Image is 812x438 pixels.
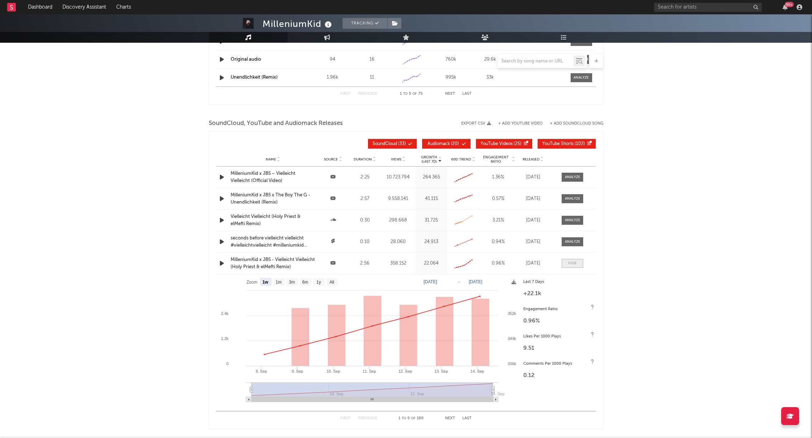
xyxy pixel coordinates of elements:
[507,336,516,341] text: 344k
[519,260,547,267] div: [DATE]
[351,195,379,202] div: 2:57
[654,3,762,12] input: Search for artists
[491,122,543,126] div: + Add YouTube Video
[428,142,450,146] span: Audiomack
[523,317,592,325] div: 0.96 %
[403,92,407,95] span: to
[421,155,437,159] p: Growth
[209,119,343,128] span: SoundCloud, YouTube and Audiomack Releases
[445,92,455,96] button: Next
[481,195,515,202] div: 0.57 %
[383,195,414,202] div: 9.558.141
[451,157,471,162] span: 60D Trend
[391,90,431,98] div: 1 5 75
[368,139,417,149] button: SoundCloud(33)
[481,142,513,146] span: YouTube Videos
[329,280,334,285] text: All
[550,122,603,126] button: + Add SoundCloud Song
[316,280,321,285] text: 1y
[421,159,437,164] p: (Last 7d)
[523,344,592,353] div: 9.51
[256,369,267,373] text: 8. Sep
[231,170,315,184] a: MilleniumKid x JBS – Vielleicht Vielleicht (Official Video)
[481,174,515,181] div: 1.36 %
[417,217,445,224] div: 31.725
[383,217,414,224] div: 298.668
[476,139,532,149] button: YouTube Videos(25)
[231,213,315,227] a: Vielleicht Vielleicht (Holy Priest & elMefti Remix)
[519,195,547,202] div: [DATE]
[391,157,401,162] span: Views
[412,92,417,95] span: of
[351,238,379,246] div: 0:10
[402,417,406,420] span: to
[340,416,351,420] button: First
[351,174,379,181] div: 2:25
[246,280,258,285] text: Zoom
[231,256,315,270] a: MilleniumKid x JBS - Vielleicht Vielleicht (Holy Priest & elMefti Remix)
[538,139,596,149] button: YouTube Shorts(102)
[221,311,228,316] text: 2.4k
[383,260,414,267] div: 358.152
[424,279,437,284] text: [DATE]
[324,157,338,162] span: Source
[434,369,448,373] text: 13. Sep
[354,74,390,81] div: 11
[519,238,547,246] div: [DATE]
[461,121,491,126] button: Export CSV
[543,122,603,126] button: + Add SoundCloud Song
[276,280,282,285] text: 1m
[358,416,377,420] button: Previous
[491,392,505,396] text: 14. Sep
[523,360,592,368] div: Comments Per 1000 Plays
[417,260,445,267] div: 22.064
[481,142,521,146] span: ( 25 )
[231,235,315,249] a: seconds before vielleicht vielleicht #vielleichtvielleicht #milleniumkid #pop #viral
[523,289,592,298] div: +22.1k
[472,74,508,81] div: 33k
[422,139,471,149] button: Audiomack(20)
[462,92,472,96] button: Last
[498,59,573,64] input: Search by song name or URL
[523,371,592,380] div: 0.12
[417,174,445,181] div: 264.365
[785,2,794,7] div: 99 +
[354,157,372,162] span: Duration
[519,217,547,224] div: [DATE]
[231,39,270,44] a: Vielleicht Vielleicht
[231,192,315,206] a: MilleniumKid x JBS x The Boy The G - Unendlichkeit (Remix)
[417,238,445,246] div: 24.913
[383,238,414,246] div: 28.060
[542,142,573,146] span: YouTube Shorts
[340,92,351,96] button: First
[326,369,340,373] text: 10. Sep
[507,362,516,366] text: 336k
[462,416,472,420] button: Last
[231,75,278,80] a: Unendlichkeit (Remix)
[351,217,379,224] div: 0:30
[457,279,461,284] text: →
[519,174,547,181] div: [DATE]
[523,278,592,286] div: Last 7 Days
[373,142,406,146] span: ( 33 )
[481,217,515,224] div: 3.21 %
[481,238,515,246] div: 0.94 %
[523,157,539,162] span: Released
[358,92,377,96] button: Previous
[469,279,482,284] text: [DATE]
[351,260,379,267] div: 2:56
[411,417,415,420] span: of
[266,157,276,162] span: Name
[507,311,516,316] text: 352k
[302,280,308,285] text: 6m
[343,18,387,29] button: Tracking
[523,305,592,314] div: Engagement Ratio
[363,369,376,373] text: 11. Sep
[292,369,303,373] text: 9. Sep
[783,4,788,10] button: 99+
